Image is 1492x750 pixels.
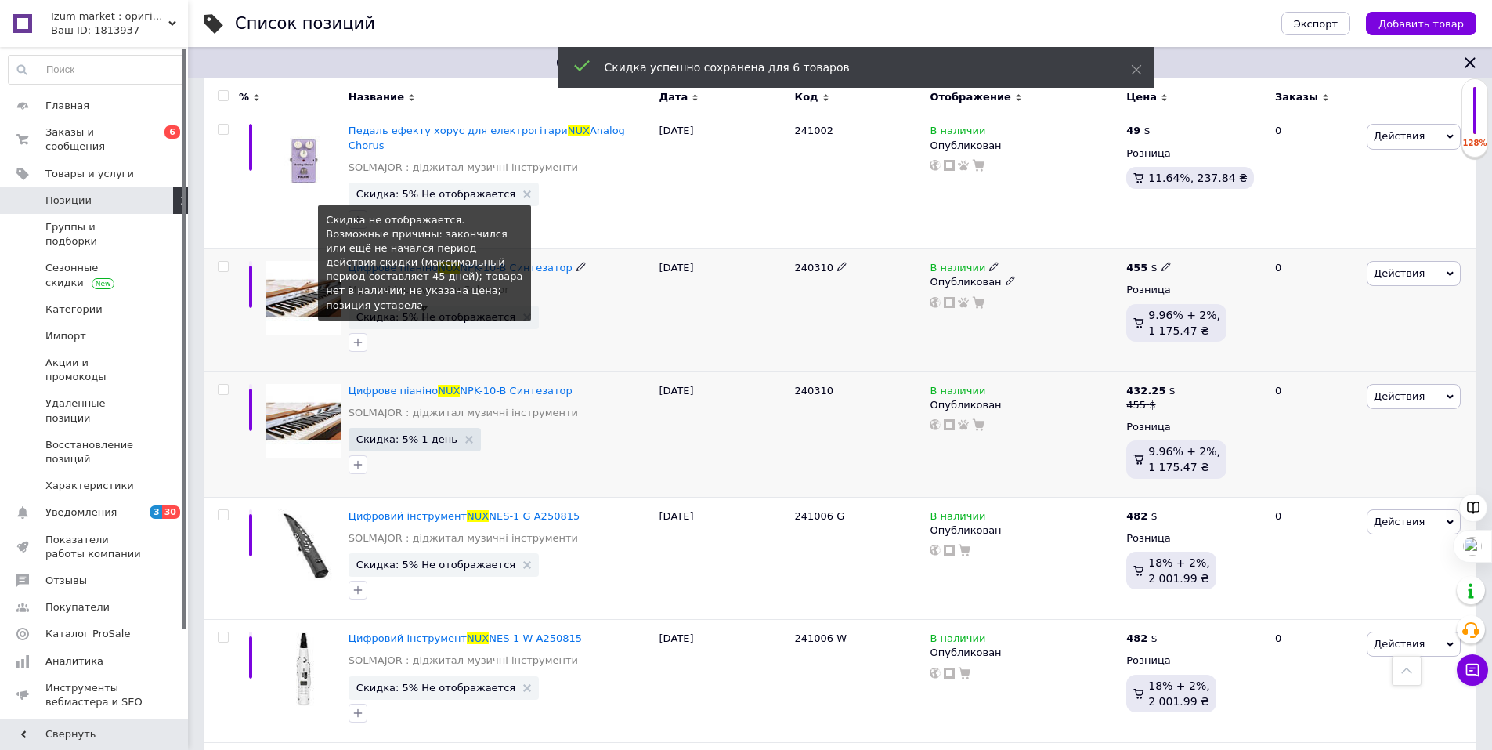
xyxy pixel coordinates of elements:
span: Заказы и сообщения [45,125,145,154]
span: Цена [1126,90,1157,104]
span: Цифровий інструмент [349,510,467,522]
span: Скидка: 5% Не отображается [356,560,515,570]
input: Поиск [9,56,184,84]
div: Розница [1126,531,1262,545]
span: Заказы [1275,90,1318,104]
span: Действия [1374,390,1425,402]
img: Цифрове піаніно NUX NPK-10-B Синтезатор [266,261,341,335]
div: $ [1126,384,1176,398]
span: Действия [1374,638,1425,650]
span: Показатели работы компании [45,533,145,561]
span: Группы и подборки [45,220,145,248]
div: Розница [1126,654,1262,668]
span: % [239,90,249,104]
b: 482 [1126,510,1147,522]
span: 1 175.47 ₴ [1148,324,1209,337]
span: NUX [467,632,489,644]
span: NES-1 W A250815 [489,632,582,644]
span: 9.96% + 2%, [1148,309,1220,321]
div: Опубликован [930,398,1118,412]
div: $ [1126,632,1158,646]
span: NUX [467,510,489,522]
span: NUX [438,385,460,397]
span: Код [795,90,818,104]
div: 0 [1266,497,1363,620]
div: Cкидка не отображается. Возможные причины: закончился или ещё не начался период действия скидки (... [326,213,523,313]
span: В наличии [930,385,985,401]
div: 128% [1462,138,1487,149]
b: 482 [1126,632,1147,644]
div: Розница [1126,147,1262,161]
svg: Закрыть [1461,53,1479,72]
span: 240310 [795,262,834,274]
div: [DATE] [656,249,791,372]
span: Позиции [45,194,92,208]
span: Отзывы [45,574,87,588]
a: Цифрове піаніноNUXNPK-10-B Синтезатор [349,262,573,274]
span: Товары и услуги [45,167,134,181]
span: Скидка: 5% Не отображается [356,683,515,693]
b: 455 [1126,262,1147,274]
span: NUX [568,125,590,136]
span: 9.96% + 2%, [1148,445,1220,458]
a: SOLMAJOR : діджитал музичні інструменти [349,531,578,545]
div: Розница [1126,420,1262,434]
span: 6 [164,125,180,139]
div: [DATE] [656,112,791,249]
span: NPK-10-B Синтезатор [460,262,573,274]
div: 455 $ [1126,398,1176,412]
span: Каталог ProSale [45,627,130,641]
span: Инструменты вебмастера и SEO [45,681,145,709]
a: SOLMAJOR : діджитал музичні інструменти [349,406,578,420]
span: Название [349,90,404,104]
span: Главная [45,99,89,113]
span: NES-1 G A250815 [489,510,580,522]
span: Категории [45,303,103,317]
span: 11.64%, 237.84 ₴ [1148,172,1248,184]
span: 2 001.99 ₴ [1148,695,1209,708]
div: [DATE] [656,371,791,497]
span: Восстановление позиций [45,438,145,466]
div: Розница [1126,283,1262,297]
span: NPK-10-B Синтезатор [460,385,573,397]
span: 1 175.47 ₴ [1148,461,1209,473]
span: Педаль ефекту хорус для електрогітари [349,125,568,136]
span: 18% + 2%, [1148,556,1209,569]
span: Действия [1374,267,1425,279]
b: 49 [1126,125,1140,136]
div: [DATE] [656,620,791,743]
b: 432.25 [1126,385,1165,397]
span: Дата [659,90,688,104]
span: Аналитика [45,654,103,668]
span: 3 [150,505,162,519]
div: Опубликован [930,524,1118,538]
div: Опубликован [930,646,1118,660]
img: Цифровий інструмент NUX NES-1 G A250815 [266,509,341,584]
img: Педаль ефекту хорус для електрогітари NUX Analog Chorus [266,124,341,198]
button: Добавить товар [1366,12,1476,35]
span: 241002 [795,125,834,136]
div: 0 [1266,371,1363,497]
div: 0 [1266,620,1363,743]
img: Цифровий інструмент NUX NES-1 W A250815 [266,632,341,706]
div: $ [1126,124,1151,138]
span: Характеристики [45,479,134,493]
span: Покупатели [45,600,110,614]
span: В наличии [930,632,985,649]
span: Экспорт [1294,18,1338,30]
span: Analog Chorus [349,125,625,150]
span: Izum market : оригінальні подарунки | декор і дизайн [51,9,168,24]
div: 0 [1266,249,1363,372]
button: Чат с покупателем [1457,654,1488,686]
span: Скидка: 5% 1 день [356,434,457,444]
span: В наличии [930,262,985,278]
div: $ [1126,261,1172,275]
div: Опубликован [930,139,1118,153]
div: Скидка успешно сохранена для 6 товаров [605,60,1092,75]
span: Действия [1374,130,1425,142]
div: 0 [1266,112,1363,249]
span: Цифрове піаніно [349,385,438,397]
span: Действия [1374,516,1425,527]
img: Цифрове піаніно NUX NPK-10-B Синтезатор [266,384,341,458]
span: Сезонные скидки [45,261,145,289]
